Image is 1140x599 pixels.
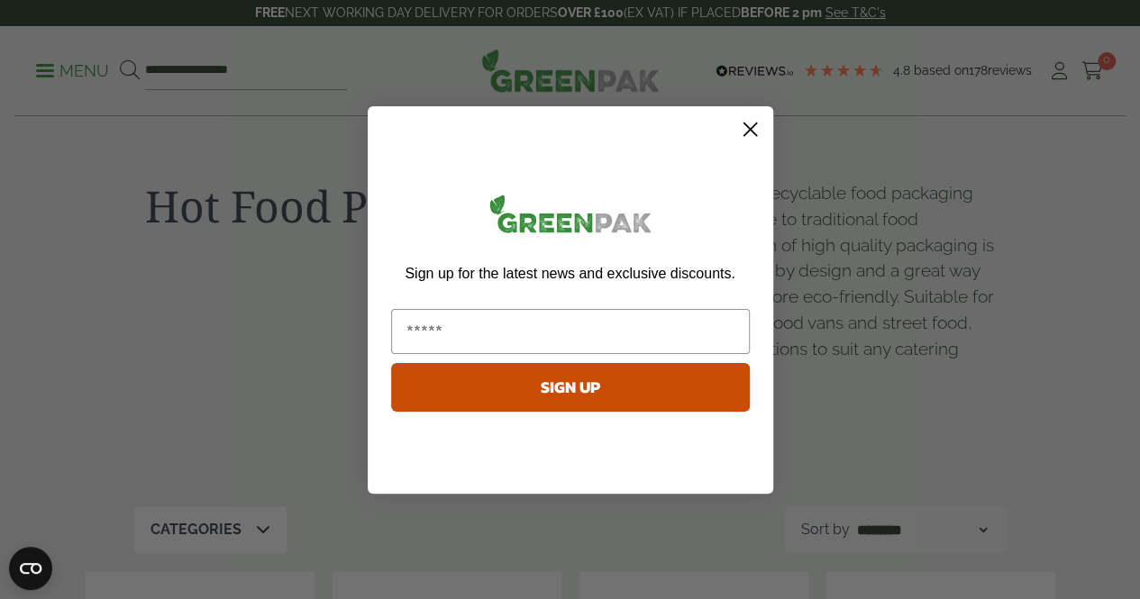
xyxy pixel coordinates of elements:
[391,363,750,412] button: SIGN UP
[734,113,766,145] button: Close dialog
[405,266,734,281] span: Sign up for the latest news and exclusive discounts.
[391,187,750,248] img: greenpak_logo
[9,547,52,590] button: Open CMP widget
[391,309,750,354] input: Email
